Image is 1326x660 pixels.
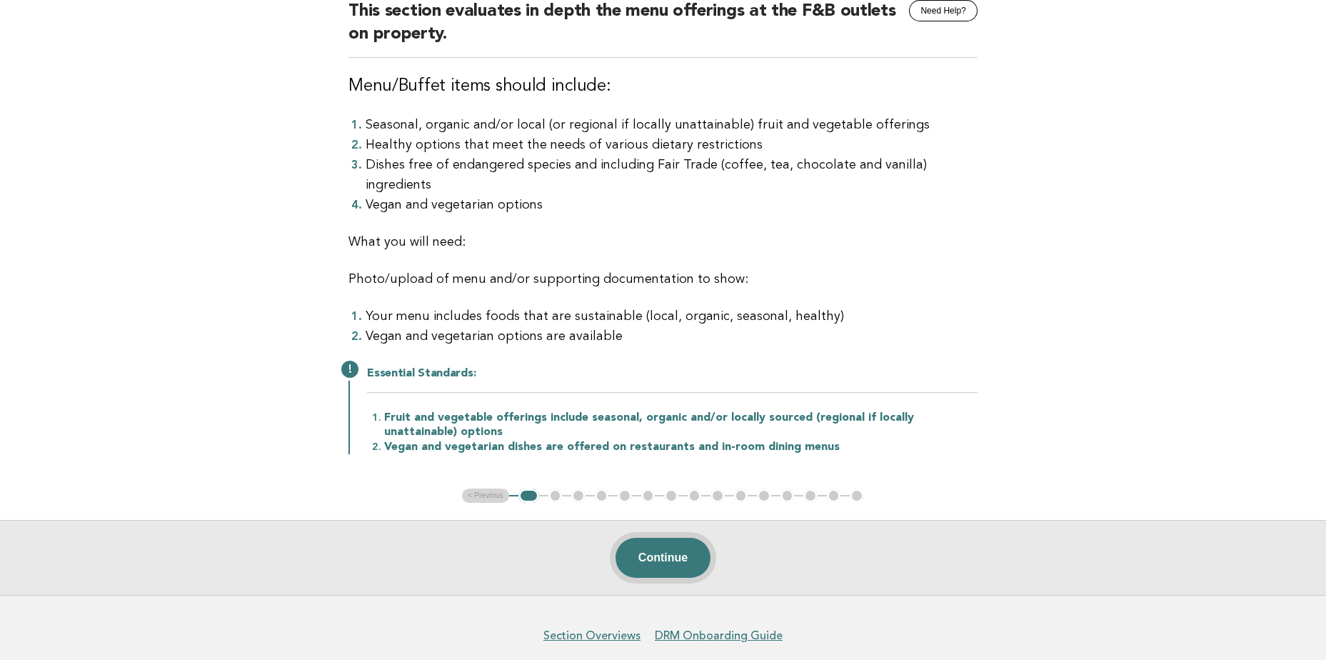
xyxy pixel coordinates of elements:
[384,410,978,439] li: Fruit and vegetable offerings include seasonal, organic and/or locally sourced (regional if local...
[518,489,539,503] button: 1
[543,629,641,643] a: Section Overviews
[655,629,783,643] a: DRM Onboarding Guide
[366,135,978,155] li: Healthy options that meet the needs of various dietary restrictions
[348,75,978,98] h3: Menu/Buffet items should include:
[367,366,978,393] h2: Essential Standards:
[348,269,978,289] p: Photo/upload of menu and/or supporting documentation to show:
[366,326,978,346] li: Vegan and vegetarian options are available
[366,306,978,326] li: Your menu includes foods that are sustainable (local, organic, seasonal, healthy)
[616,538,710,578] button: Continue
[348,232,978,252] p: What you will need:
[366,115,978,135] li: Seasonal, organic and/or local (or regional if locally unattainable) fruit and vegetable offerings
[366,155,978,195] li: Dishes free of endangered species and including Fair Trade (coffee, tea, chocolate and vanilla) i...
[384,439,978,454] li: Vegan and vegetarian dishes are offered on restaurants and in-room dining menus
[366,195,978,215] li: Vegan and vegetarian options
